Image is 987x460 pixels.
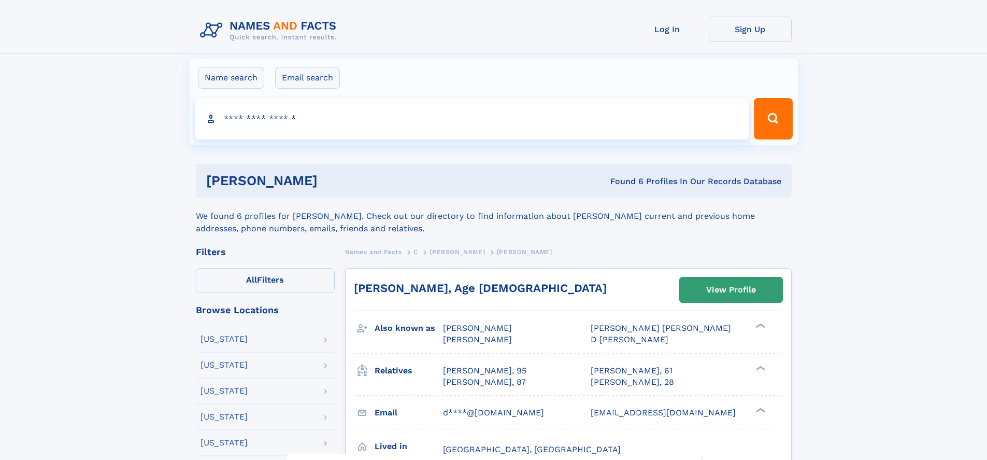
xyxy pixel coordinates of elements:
a: Names and Facts [345,245,402,258]
a: C [413,245,418,258]
div: [US_STATE] [201,361,248,369]
h1: [PERSON_NAME] [206,174,464,187]
div: ❯ [753,407,766,413]
div: ❯ [753,365,766,371]
span: [PERSON_NAME] [430,248,485,256]
input: search input [195,98,750,140]
span: [EMAIL_ADDRESS][DOMAIN_NAME] [591,408,736,417]
a: [PERSON_NAME], 28 [591,377,674,388]
span: [PERSON_NAME] [497,248,552,256]
a: [PERSON_NAME], 61 [591,365,673,377]
div: Browse Locations [196,305,335,315]
div: [US_STATE] [201,439,248,447]
span: C [413,248,418,256]
div: ❯ [753,323,766,329]
div: Filters [196,247,335,257]
h3: Email [375,404,443,422]
a: [PERSON_NAME], 95 [443,365,526,377]
label: Email search [275,67,340,89]
button: Search Button [754,98,792,140]
span: D [PERSON_NAME] [591,334,668,344]
a: Sign Up [709,17,792,42]
h3: Lived in [375,438,443,455]
h3: Relatives [375,362,443,380]
div: [US_STATE] [201,387,248,395]
a: [PERSON_NAME], 87 [443,377,526,388]
img: Logo Names and Facts [196,17,345,45]
div: View Profile [706,278,756,302]
span: All [246,275,257,285]
span: [PERSON_NAME] [443,334,512,344]
span: [PERSON_NAME] [PERSON_NAME] [591,323,731,333]
span: [GEOGRAPHIC_DATA], [GEOGRAPHIC_DATA] [443,444,621,454]
div: Found 6 Profiles In Our Records Database [464,176,781,187]
div: [US_STATE] [201,413,248,421]
div: We found 6 profiles for [PERSON_NAME]. Check out our directory to find information about [PERSON_... [196,198,792,235]
a: Log In [626,17,709,42]
div: [US_STATE] [201,335,248,343]
a: View Profile [680,277,782,302]
label: Name search [198,67,264,89]
h3: Also known as [375,319,443,337]
span: [PERSON_NAME] [443,323,512,333]
a: [PERSON_NAME] [430,245,485,258]
a: [PERSON_NAME], Age [DEMOGRAPHIC_DATA] [354,282,607,295]
label: Filters [196,268,335,293]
